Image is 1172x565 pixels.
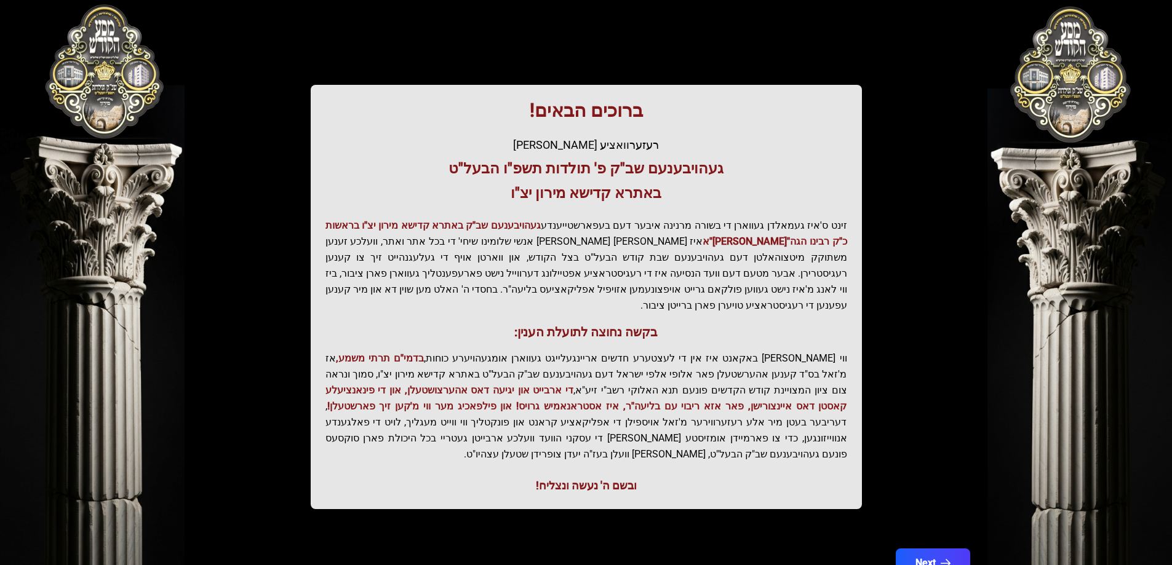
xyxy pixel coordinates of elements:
h3: געהויבענעם שב"ק פ' תולדות תשפ"ו הבעל"ט [325,159,847,178]
h3: בקשה נחוצה לתועלת הענין: [325,323,847,341]
span: די ארבייט און יגיעה דאס אהערצושטעלן, און די פינאנציעלע קאסטן דאס איינצורישן, פאר אזא ריבוי עם בלי... [325,384,847,412]
p: ווי [PERSON_NAME] באקאנט איז אין די לעצטערע חדשים אריינגעלייגט געווארן אומגעהויערע כוחות, אז מ'זא... [325,350,847,462]
p: זינט ס'איז געמאלדן געווארן די בשורה מרנינה איבער דעם בעפארשטייענדע איז [PERSON_NAME] [PERSON_NAME... [325,218,847,314]
h1: ברוכים הבאים! [325,100,847,122]
div: רעזערוואציע [PERSON_NAME] [325,136,847,154]
span: בדמי"ם תרתי משמע, [336,352,424,364]
div: ובשם ה' נעשה ונצליח! [325,477,847,494]
h3: באתרא קדישא מירון יצ"ו [325,183,847,203]
span: געהויבענעם שב"ק באתרא קדישא מירון יצ"ו בראשות כ"ק רבינו הגה"[PERSON_NAME]"א [325,219,847,247]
